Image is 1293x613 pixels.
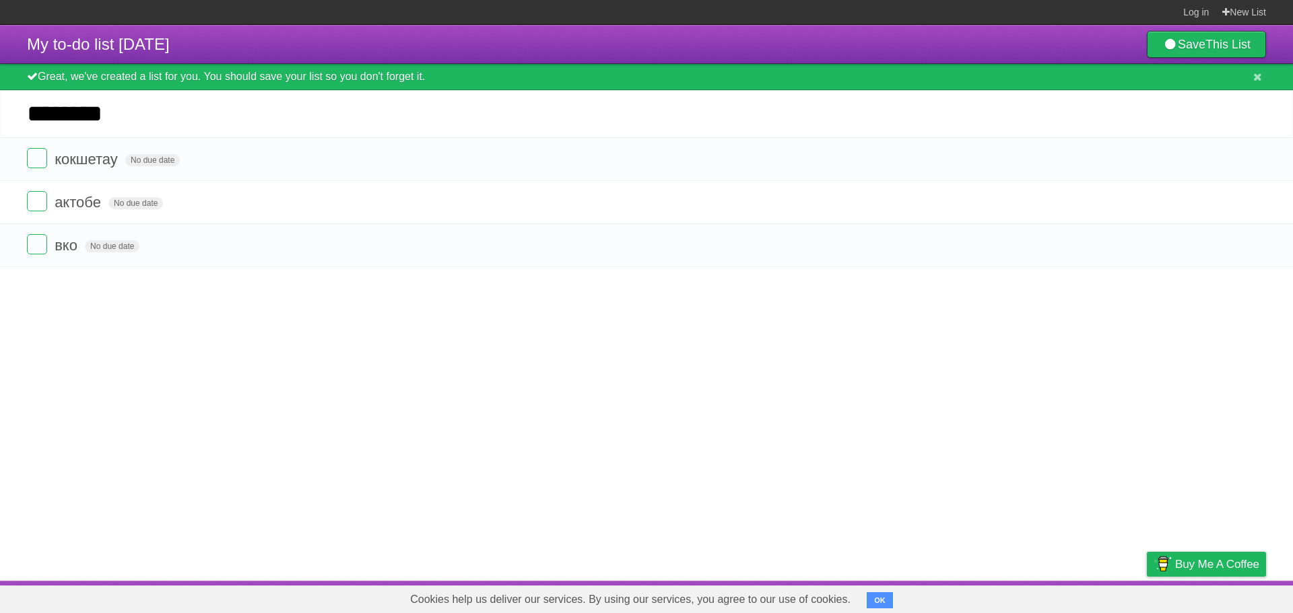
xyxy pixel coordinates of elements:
[397,586,864,613] span: Cookies help us deliver our services. By using our services, you agree to our use of cookies.
[27,234,47,254] label: Done
[108,197,163,209] span: No due date
[27,191,47,211] label: Done
[1012,584,1067,610] a: Developers
[55,151,121,168] span: кокшетау
[1154,552,1172,575] img: Buy me a coffee
[1181,584,1266,610] a: Suggest a feature
[27,35,170,53] span: My to-do list [DATE]
[55,194,104,211] span: актобе
[968,584,996,610] a: About
[125,154,180,166] span: No due date
[1147,31,1266,58] a: SaveThis List
[1147,552,1266,577] a: Buy me a coffee
[27,148,47,168] label: Done
[1129,584,1164,610] a: Privacy
[1084,584,1113,610] a: Terms
[85,240,139,252] span: No due date
[867,592,893,608] button: OK
[1205,38,1251,51] b: This List
[1175,552,1259,576] span: Buy me a coffee
[55,237,81,254] span: вко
